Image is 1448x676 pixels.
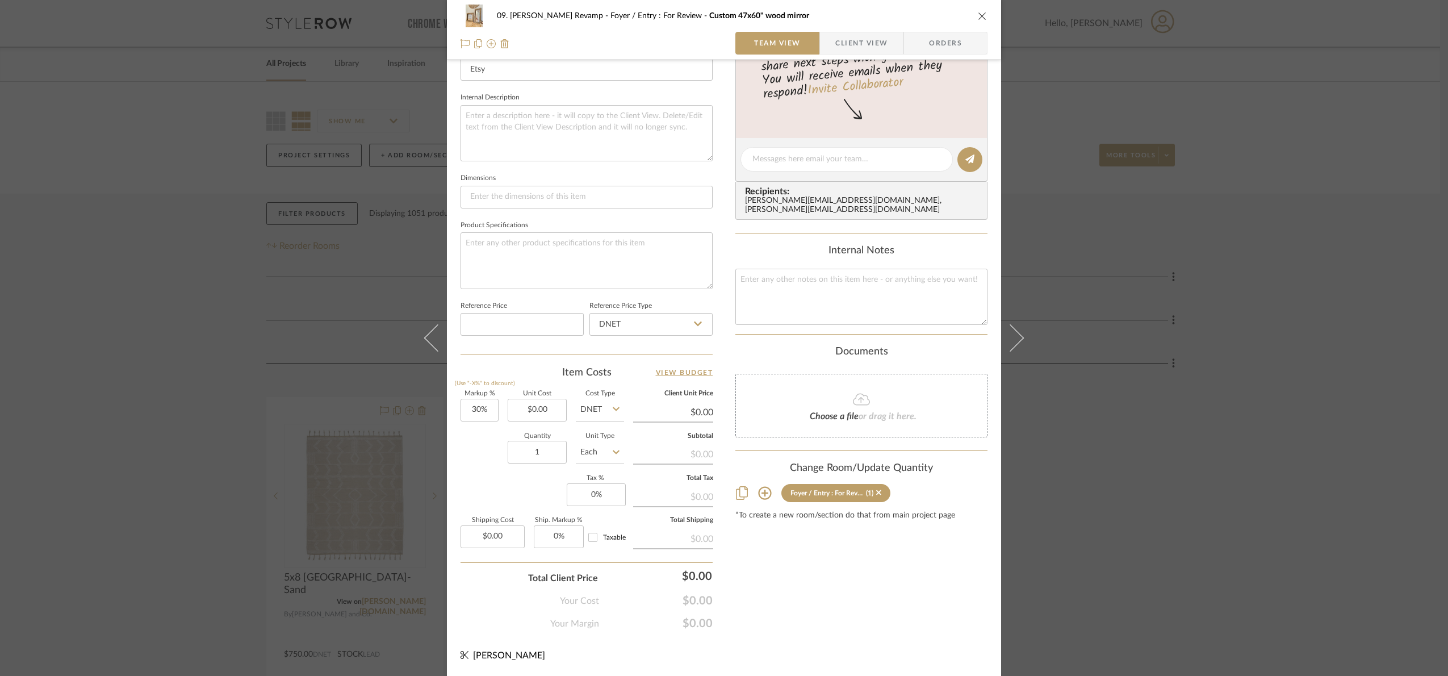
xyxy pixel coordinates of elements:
a: Invite Collaborator [807,73,904,101]
div: Change Room/Update Quantity [735,462,987,475]
span: Your Margin [550,617,599,631]
label: Total Shipping [633,518,713,523]
label: Markup % [461,391,499,397]
label: Quantity [508,433,567,439]
label: Unit Type [576,433,624,439]
span: Total Client Price [528,571,598,585]
label: Shipping Cost [461,518,525,523]
label: Tax % [567,475,624,481]
div: $0.00 [633,486,713,506]
label: Internal Description [461,95,520,101]
div: Documents [735,346,987,358]
label: Client Unit Price [633,391,713,397]
span: Taxable [603,534,626,541]
label: Cost Type [576,391,624,397]
span: Team View [754,32,801,55]
label: Reference Price Type [589,303,652,309]
img: Remove from project [500,39,509,48]
span: Choose a file [810,412,859,421]
input: Enter the dimensions of this item [461,186,713,208]
label: Reference Price [461,303,507,309]
label: Product Specifications [461,223,528,228]
span: 09. [PERSON_NAME] Revamp [497,12,610,20]
span: or drag it here. [859,412,916,421]
span: Client View [835,32,888,55]
span: $0.00 [599,617,713,631]
label: Ship. Markup % [534,518,584,523]
div: *To create a new room/section do that from main project page [735,511,987,520]
div: (1) [866,489,873,497]
div: Internal Notes [735,245,987,257]
span: Recipients: [745,186,982,197]
div: Item Costs [461,366,713,379]
div: [PERSON_NAME][EMAIL_ADDRESS][DOMAIN_NAME] , [PERSON_NAME][EMAIL_ADDRESS][DOMAIN_NAME] [745,197,982,215]
span: [PERSON_NAME] [473,651,545,660]
div: $0.00 [633,443,713,464]
span: $0.00 [599,594,713,608]
div: Foyer / Entry : For Review [790,489,863,497]
span: Orders [916,32,974,55]
label: Total Tax [633,475,713,481]
span: Your Cost [560,594,599,608]
div: $0.00 [633,528,713,548]
span: Custom 47x60" wood mirror [709,12,809,20]
input: Enter Brand [461,58,713,81]
button: close [977,11,987,21]
label: Unit Cost [508,391,567,397]
label: Subtotal [633,433,713,439]
a: View Budget [656,366,713,379]
div: Leave yourself a note here or share next steps with your team. You will receive emails when they ... [734,28,989,104]
label: Dimensions [461,176,496,181]
div: $0.00 [604,565,717,587]
img: af6f179e-de76-4943-a548-4a26dc64f954_48x40.jpg [461,5,488,27]
span: Foyer / Entry : For Review [610,12,709,20]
